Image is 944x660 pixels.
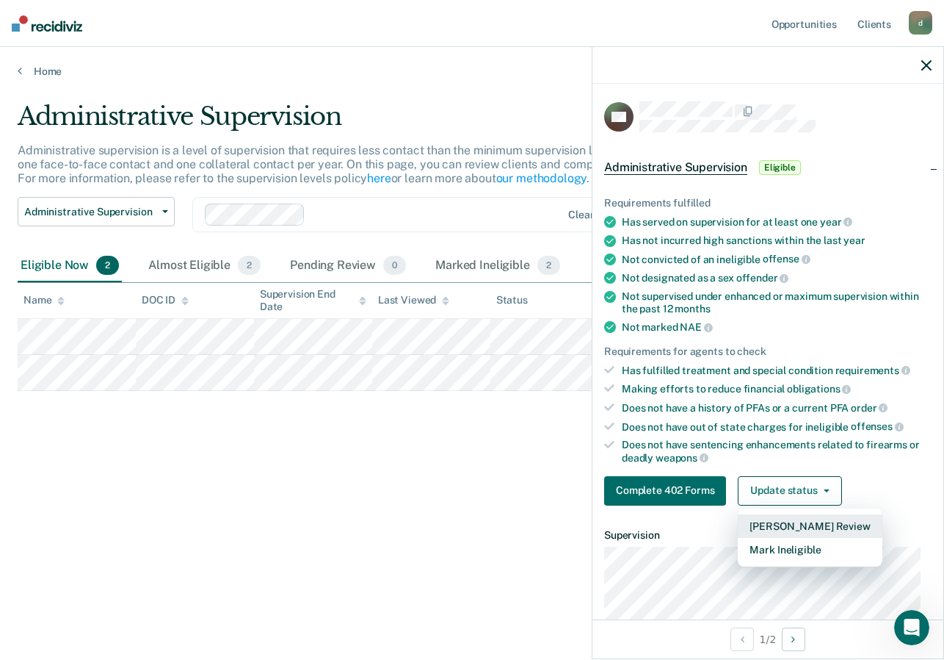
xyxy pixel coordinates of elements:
[622,271,932,284] div: Not designated as a sex
[496,171,587,185] a: our methodology
[23,294,65,306] div: Name
[496,294,528,306] div: Status
[843,234,865,246] span: year
[537,256,560,275] span: 2
[763,253,810,265] span: offense
[367,171,391,185] a: here
[238,256,261,275] span: 2
[383,256,406,275] span: 0
[680,321,712,333] span: NAE
[604,345,932,358] div: Requirements for agents to check
[622,253,932,266] div: Not convicted of an ineligible
[604,476,732,506] a: Navigate to form link
[894,610,929,645] iframe: Intercom live chat
[18,250,122,282] div: Eligible Now
[12,15,82,32] img: Recidiviz
[835,365,910,376] span: requirements
[622,401,932,415] div: Does not have a history of PFAs or a current PFA order
[432,250,563,282] div: Marked Ineligible
[738,538,882,562] button: Mark Ineligible
[378,294,449,306] div: Last Viewed
[622,382,932,395] div: Making efforts to reduce financial
[759,160,801,175] span: Eligible
[568,209,631,221] div: Clear agents
[260,288,366,313] div: Supervision End Date
[622,290,932,315] div: Not supervised under enhanced or maximum supervision within the past 12
[96,256,119,275] span: 2
[736,272,789,284] span: offender
[622,215,932,229] div: Has served on supervision for at least one
[787,383,851,395] span: obligations
[142,294,189,306] div: DOC ID
[18,65,926,78] a: Home
[782,628,805,651] button: Next Opportunity
[851,420,904,432] span: offenses
[18,101,726,143] div: Administrative Supervision
[604,197,932,209] div: Requirements fulfilled
[909,11,932,35] div: d
[730,628,754,651] button: Previous Opportunity
[604,160,747,175] span: Administrative Supervision
[287,250,409,282] div: Pending Review
[622,320,932,334] div: Not marked
[738,476,841,506] button: Update status
[18,143,720,185] p: Administrative supervision is a level of supervision that requires less contact than the minimum ...
[592,620,943,659] div: 1 / 2
[592,144,943,191] div: Administrative SupervisionEligible
[622,439,932,464] div: Does not have sentencing enhancements related to firearms or deadly
[675,303,710,315] span: months
[656,452,708,464] span: weapons
[24,206,156,218] span: Administrative Supervision
[622,234,932,247] div: Has not incurred high sanctions within the last
[622,420,932,434] div: Does not have out of state charges for ineligible
[604,476,726,506] button: Complete 402 Forms
[604,529,932,542] dt: Supervision
[738,514,882,538] button: [PERSON_NAME] Review
[820,216,852,228] span: year
[145,250,264,282] div: Almost Eligible
[622,364,932,377] div: Has fulfilled treatment and special condition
